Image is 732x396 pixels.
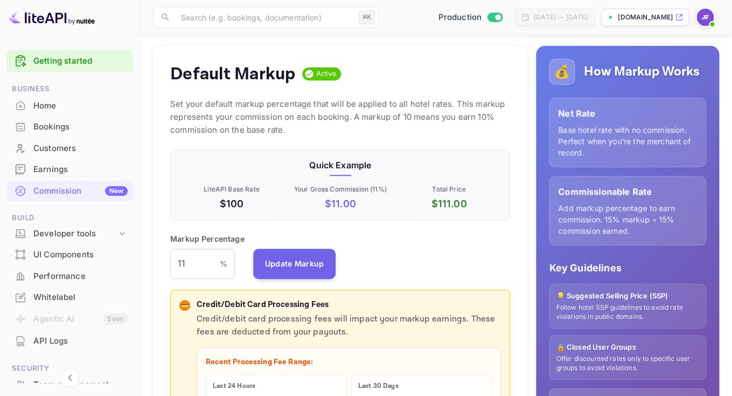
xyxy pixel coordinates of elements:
p: Add markup percentage to earn commission. 15% markup = 15% commission earned. [558,202,697,236]
span: Security [6,363,133,374]
p: Your Gross Commission ( 11 %) [288,185,393,194]
a: Whitelabel [6,287,133,307]
a: Earnings [6,159,133,179]
p: 🔒 Closed User Groups [556,342,699,353]
div: Bookings [6,117,133,138]
span: Build [6,212,133,224]
div: Home [33,100,128,112]
a: CommissionNew [6,181,133,201]
div: API Logs [6,331,133,352]
input: Search (e.g. bookings, documentation) [175,6,354,28]
a: Customers [6,138,133,158]
h4: Default Markup [170,63,296,85]
p: Markup Percentage [170,233,245,244]
button: Update Markup [253,249,336,279]
div: Team management [33,379,128,391]
div: UI Components [6,244,133,265]
div: Customers [6,138,133,159]
div: Performance [6,266,133,287]
div: Earnings [33,163,128,176]
p: Last 24 Hours [213,381,340,391]
button: Collapse navigation [60,368,80,387]
span: Production [438,11,482,24]
p: 💳 [180,301,189,310]
p: $100 [179,196,284,211]
p: $ 11.00 [288,196,393,211]
div: [DATE] — [DATE] [534,12,588,22]
p: LiteAPI Base Rate [179,185,284,194]
div: Customers [33,142,128,155]
p: Offer discounted rates only to specific user groups to avoid violations. [556,354,699,373]
p: Recent Processing Fee Range: [206,357,492,368]
p: [DOMAIN_NAME] [618,12,673,22]
div: Earnings [6,159,133,180]
img: LiteAPI logo [9,9,95,26]
div: Whitelabel [6,287,133,308]
div: Commission [33,185,128,197]
div: Switch to Sandbox mode [434,11,506,24]
p: Follow hotel SSP guidelines to avoid rate violations in public domains. [556,303,699,322]
a: API Logs [6,331,133,351]
p: Total Price [397,185,501,194]
div: New [105,186,128,196]
span: Business [6,83,133,95]
input: 0 [170,249,220,279]
a: Performance [6,266,133,286]
p: Quick Example [179,159,501,172]
div: Performance [33,270,128,283]
a: UI Components [6,244,133,264]
p: 💰 [554,62,570,81]
div: Developer tools [6,224,133,243]
p: Net Rate [558,107,697,120]
h5: How Markup Works [583,63,699,80]
div: Getting started [6,50,133,72]
p: Last 30 Days [358,381,485,391]
div: Home [6,95,133,117]
img: Jenny Frimer [696,9,714,26]
div: API Logs [33,335,128,347]
a: Getting started [33,55,128,67]
div: Bookings [33,121,128,133]
a: Bookings [6,117,133,136]
span: Active [312,69,341,79]
p: Base hotel rate with no commission. Perfect when you're the merchant of record. [558,124,697,158]
p: % [220,258,227,269]
p: 💡 Suggested Selling Price (SSP) [556,291,699,302]
p: Credit/Debit Card Processing Fees [197,299,501,311]
div: CommissionNew [6,181,133,202]
p: Set your default markup percentage that will be applied to all hotel rates. This markup represent... [170,98,510,136]
div: UI Components [33,249,128,261]
div: ⌘K [359,10,375,24]
div: Whitelabel [33,291,128,304]
p: Commissionable Rate [558,185,697,198]
p: Key Guidelines [549,261,706,275]
div: Developer tools [33,228,117,240]
p: Credit/debit card processing fees will impact your markup earnings. These fees are deducted from ... [197,313,501,339]
p: $ 111.00 [397,196,501,211]
a: Home [6,95,133,115]
a: Team management [6,374,133,394]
